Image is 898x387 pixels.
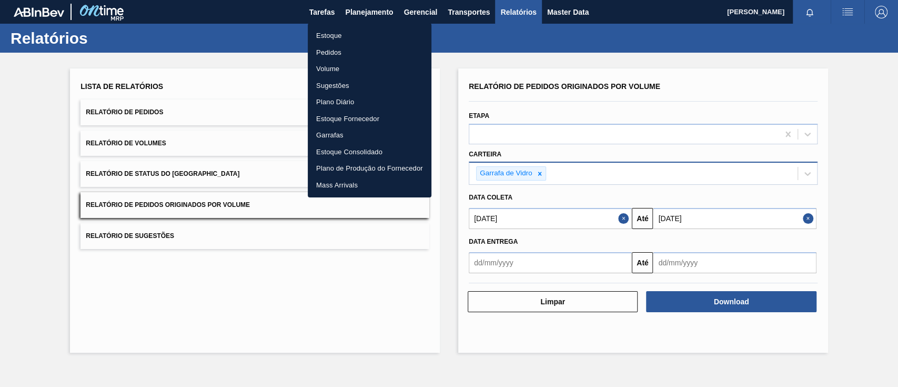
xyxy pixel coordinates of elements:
[308,160,431,177] a: Plano de Produção do Fornecedor
[308,111,431,127] a: Estoque Fornecedor
[308,44,431,61] a: Pedidos
[308,177,431,194] a: Mass Arrivals
[308,27,431,44] a: Estoque
[308,61,431,77] a: Volume
[308,77,431,94] a: Sugestões
[308,127,431,144] a: Garrafas
[308,144,431,161] a: Estoque Consolidado
[308,94,431,111] a: Plano Diário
